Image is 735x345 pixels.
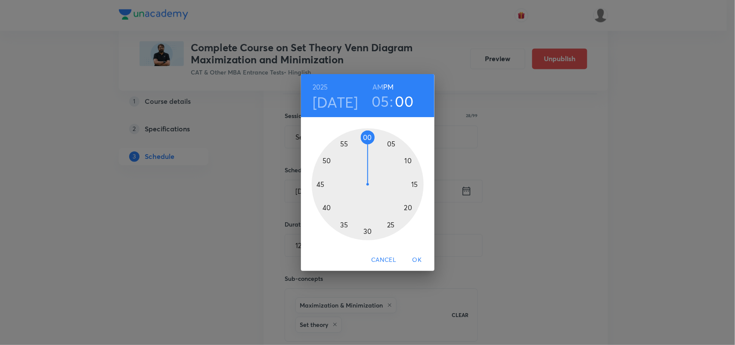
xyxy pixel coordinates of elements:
[313,81,328,93] button: 2025
[395,92,414,110] button: 00
[403,252,431,268] button: OK
[407,255,428,265] span: OK
[313,93,358,111] button: [DATE]
[368,252,400,268] button: Cancel
[390,92,393,110] h3: :
[371,255,396,265] span: Cancel
[372,81,383,93] button: AM
[372,92,389,110] button: 05
[383,81,394,93] button: PM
